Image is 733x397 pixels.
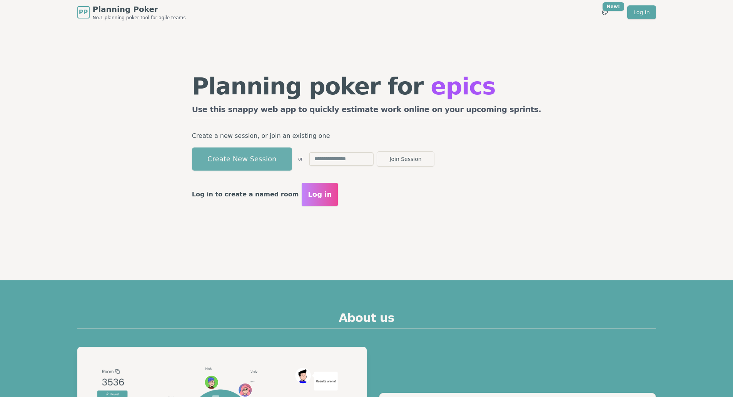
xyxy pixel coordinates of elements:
[192,104,541,118] h2: Use this snappy web app to quickly estimate work online on your upcoming sprints.
[598,5,612,19] button: New!
[302,183,338,206] button: Log in
[93,4,186,15] span: Planning Poker
[77,4,186,21] a: PPPlanning PokerNo.1 planning poker tool for agile teams
[192,189,299,200] p: Log in to create a named room
[93,15,186,21] span: No.1 planning poker tool for agile teams
[627,5,656,19] a: Log in
[308,189,332,200] span: Log in
[192,147,292,171] button: Create New Session
[377,151,434,167] button: Join Session
[192,131,541,141] p: Create a new session, or join an existing one
[79,8,88,17] span: PP
[431,73,495,100] span: epics
[298,156,303,162] span: or
[77,311,656,328] h2: About us
[192,75,541,98] h1: Planning poker for
[603,2,624,11] div: New!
